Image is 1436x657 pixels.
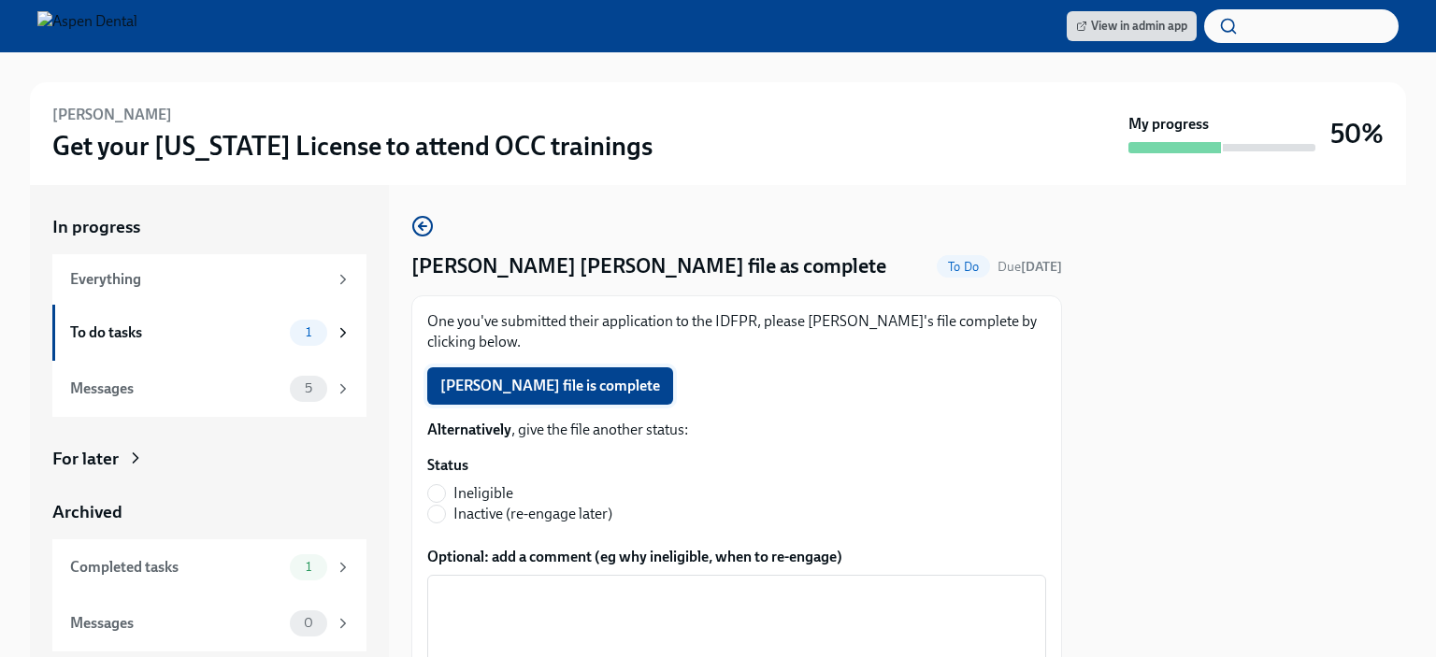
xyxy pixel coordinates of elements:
span: Inactive (re-engage later) [453,504,612,524]
span: 0 [293,616,324,630]
a: For later [52,447,366,471]
span: 1 [294,560,323,574]
div: Completed tasks [70,557,282,578]
a: Completed tasks1 [52,539,366,595]
label: Status [427,455,627,476]
a: View in admin app [1067,11,1197,41]
strong: My progress [1128,114,1209,135]
span: [PERSON_NAME] file is complete [440,377,660,395]
span: 1 [294,325,323,339]
h3: Get your [US_STATE] License to attend OCC trainings [52,129,653,163]
button: [PERSON_NAME] file is complete [427,367,673,405]
p: , give the file another status: [427,420,1046,440]
span: View in admin app [1076,17,1187,36]
span: To Do [937,260,990,274]
strong: Alternatively [427,421,511,438]
div: For later [52,447,119,471]
p: One you've submitted their application to the IDFPR, please [PERSON_NAME]'s file complete by clic... [427,311,1046,352]
a: In progress [52,215,366,239]
div: Messages [70,378,282,399]
h4: [PERSON_NAME] [PERSON_NAME] file as complete [411,252,886,280]
a: Everything [52,254,366,305]
a: Archived [52,500,366,524]
span: 5 [294,381,323,395]
h6: [PERSON_NAME] [52,105,172,125]
img: Aspen Dental [37,11,137,41]
label: Optional: add a comment (eg why ineligible, when to re-engage) [427,547,1046,567]
div: Messages [70,613,282,634]
span: August 30th, 2025 08:00 [998,258,1062,276]
a: Messages5 [52,361,366,417]
span: Ineligible [453,483,513,504]
a: Messages0 [52,595,366,651]
div: Everything [70,269,327,290]
span: Due [998,259,1062,275]
h3: 50% [1330,117,1384,150]
a: To do tasks1 [52,305,366,361]
strong: [DATE] [1021,259,1062,275]
div: To do tasks [70,322,282,343]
